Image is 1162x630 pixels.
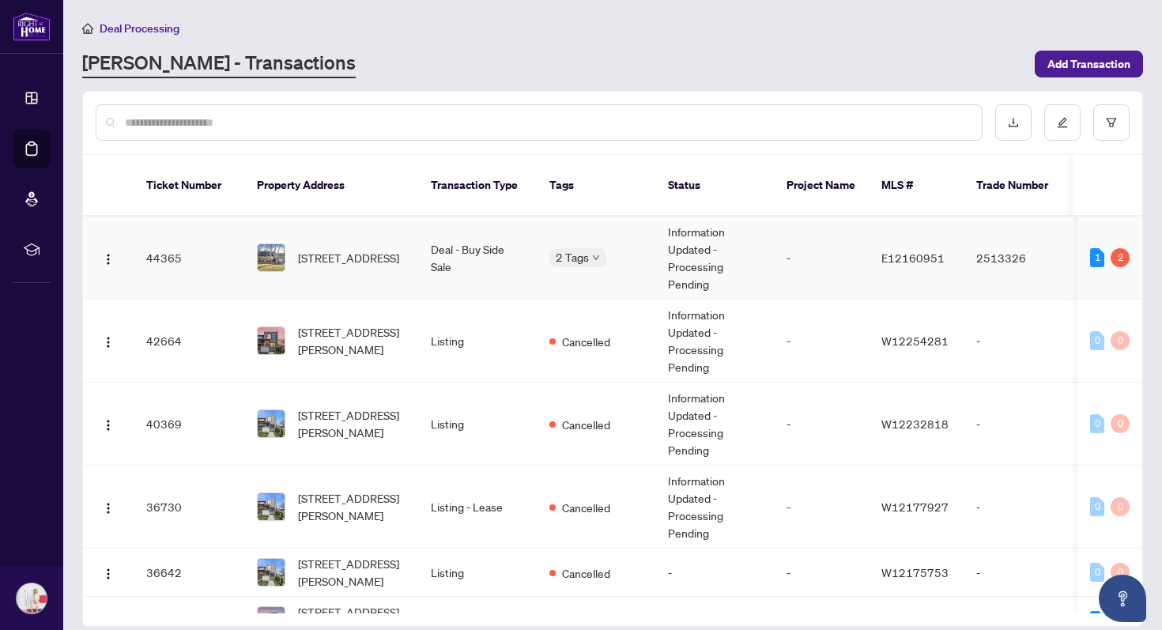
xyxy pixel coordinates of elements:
td: Information Updated - Processing Pending [655,300,774,383]
img: Logo [102,568,115,580]
span: W12175753 [881,565,949,579]
td: - [964,300,1074,383]
img: Logo [102,253,115,266]
img: Logo [102,502,115,515]
span: home [82,23,93,34]
td: Information Updated - Processing Pending [655,466,774,549]
td: Listing [418,383,537,466]
th: Property Address [244,155,418,217]
span: Cancelled [562,564,610,582]
td: - [964,466,1074,549]
td: Information Updated - Processing Pending [655,383,774,466]
span: Cancelled [562,333,610,350]
span: filter [1106,117,1117,128]
span: Cancelled [562,499,610,516]
div: 0 [1111,497,1130,516]
span: edit [1057,117,1068,128]
td: - [774,383,869,466]
td: 40369 [134,383,244,466]
th: Transaction Type [418,155,537,217]
span: down [592,254,600,262]
div: 2 [1111,248,1130,267]
td: Listing [418,300,537,383]
button: Logo [96,560,121,585]
button: Open asap [1099,575,1146,622]
img: Logo [102,336,115,349]
span: [STREET_ADDRESS][PERSON_NAME] [298,323,406,358]
span: [STREET_ADDRESS] [298,249,399,266]
div: 0 [1111,331,1130,350]
div: 0 [1090,563,1104,582]
th: Tags [537,155,655,217]
img: Profile Icon [17,583,47,613]
button: Logo [96,245,121,270]
th: Project Name [774,155,869,217]
span: W12254281 [881,334,949,348]
button: Logo [96,328,121,353]
td: - [774,549,869,597]
div: 0 [1111,563,1130,582]
span: [STREET_ADDRESS][PERSON_NAME] [298,406,406,441]
span: Deal Processing [100,21,179,36]
td: - [655,549,774,597]
span: E12160951 [881,251,945,265]
span: W12232818 [881,417,949,431]
th: MLS # [869,155,964,217]
img: logo [13,12,51,41]
span: [STREET_ADDRESS][PERSON_NAME] [298,555,406,590]
img: thumbnail-img [258,493,285,520]
td: Listing [418,549,537,597]
th: Trade Number [964,155,1074,217]
button: Add Transaction [1035,51,1143,77]
img: thumbnail-img [258,559,285,586]
button: Logo [96,494,121,519]
div: 1 [1090,248,1104,267]
a: [PERSON_NAME] - Transactions [82,50,356,78]
td: - [964,549,1074,597]
span: W12177927 [881,500,949,514]
td: 36730 [134,466,244,549]
td: 42664 [134,300,244,383]
button: download [995,104,1032,141]
td: 2513326 [964,217,1074,300]
button: Logo [96,411,121,436]
td: - [774,300,869,383]
td: Information Updated - Processing Pending [655,217,774,300]
span: Cancelled [562,613,610,630]
div: 1 [1090,611,1104,630]
td: - [774,466,869,549]
td: 36642 [134,549,244,597]
td: Listing - Lease [418,466,537,549]
div: 0 [1090,331,1104,350]
div: 0 [1090,414,1104,433]
div: 0 [1111,414,1130,433]
div: 0 [1090,497,1104,516]
span: [STREET_ADDRESS][PERSON_NAME] [298,489,406,524]
span: Cancelled [562,416,610,433]
span: 2 Tags [556,248,589,266]
td: 44365 [134,217,244,300]
td: - [964,383,1074,466]
button: edit [1044,104,1081,141]
th: Ticket Number [134,155,244,217]
img: thumbnail-img [258,410,285,437]
img: thumbnail-img [258,327,285,354]
span: Add Transaction [1047,51,1130,77]
td: - [774,217,869,300]
td: Deal - Buy Side Sale [418,217,537,300]
img: Logo [102,419,115,432]
th: Status [655,155,774,217]
span: download [1008,117,1019,128]
button: filter [1093,104,1130,141]
img: thumbnail-img [258,244,285,271]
